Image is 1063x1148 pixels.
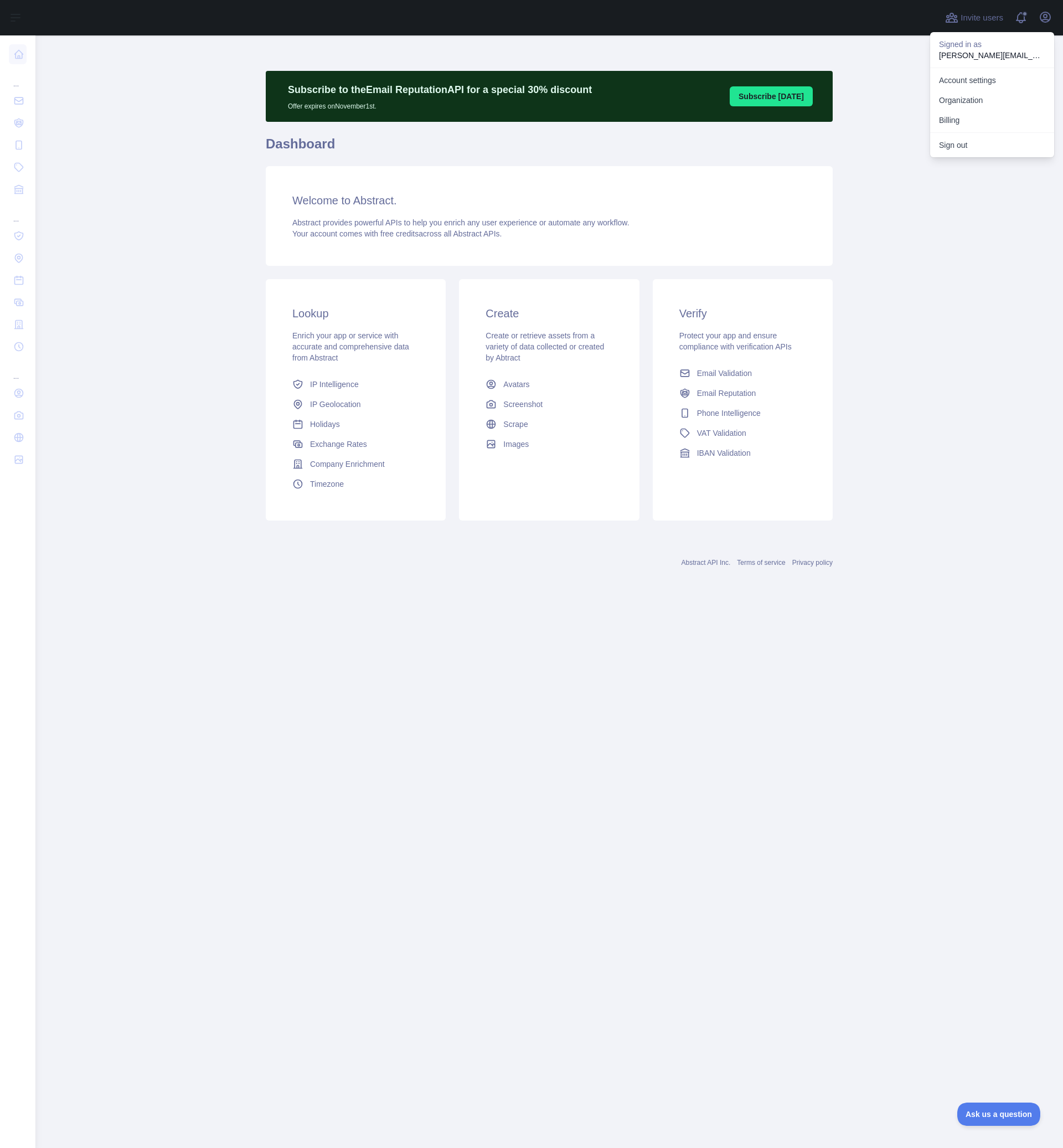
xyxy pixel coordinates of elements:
span: free credits [380,229,419,238]
span: Exchange Rates [310,439,367,450]
a: Abstract API Inc. [682,559,731,567]
a: Email Reputation [675,383,811,403]
span: IP Geolocation [310,399,361,410]
a: IP Geolocation [288,394,424,414]
a: Organization [930,90,1054,110]
h1: Dashboard [266,135,833,162]
span: Scrape [503,419,528,430]
span: IP Intelligence [310,379,359,390]
span: Company Enrichment [310,459,385,470]
p: Offer expires on November 1st. [288,97,592,111]
div: ... [9,202,27,224]
span: Avatars [503,379,529,390]
span: Screenshot [503,399,543,410]
a: Timezone [288,474,424,494]
span: VAT Validation [697,428,746,439]
button: Sign out [930,135,1054,155]
a: IBAN Validation [675,443,811,463]
div: ... [9,66,27,89]
p: [PERSON_NAME][EMAIL_ADDRESS][PERSON_NAME][DOMAIN_NAME] [939,50,1045,61]
span: Email Validation [697,368,752,379]
a: Scrape [481,414,617,434]
a: Email Validation [675,363,811,383]
p: Subscribe to the Email Reputation API for a special 30 % discount [288,82,592,97]
a: Screenshot [481,394,617,414]
button: Invite users [943,9,1005,27]
a: Exchange Rates [288,434,424,454]
a: Avatars [481,374,617,394]
a: Terms of service [737,559,785,567]
h3: Welcome to Abstract. [292,193,806,208]
span: Holidays [310,419,340,430]
a: IP Intelligence [288,374,424,394]
a: VAT Validation [675,423,811,443]
button: Billing [930,110,1054,130]
span: Create or retrieve assets from a variety of data collected or created by Abtract [486,331,604,362]
h3: Verify [679,306,806,321]
h3: Create [486,306,612,321]
span: Enrich your app or service with accurate and comprehensive data from Abstract [292,331,409,362]
span: Phone Intelligence [697,408,761,419]
span: Images [503,439,529,450]
button: Subscribe [DATE] [730,86,813,106]
a: Images [481,434,617,454]
a: Account settings [930,70,1054,90]
a: Holidays [288,414,424,434]
span: IBAN Validation [697,447,751,459]
span: Protect your app and ensure compliance with verification APIs [679,331,792,351]
a: Privacy policy [792,559,833,567]
a: Phone Intelligence [675,403,811,423]
span: Email Reputation [697,388,756,399]
span: Invite users [961,12,1003,24]
span: Abstract provides powerful APIs to help you enrich any user experience or automate any workflow. [292,218,629,227]
span: Timezone [310,478,344,490]
iframe: Toggle Customer Support [957,1103,1041,1126]
h3: Lookup [292,306,419,321]
a: Company Enrichment [288,454,424,474]
span: Your account comes with across all Abstract APIs. [292,229,502,238]
p: Signed in as [939,39,1045,50]
div: ... [9,359,27,381]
